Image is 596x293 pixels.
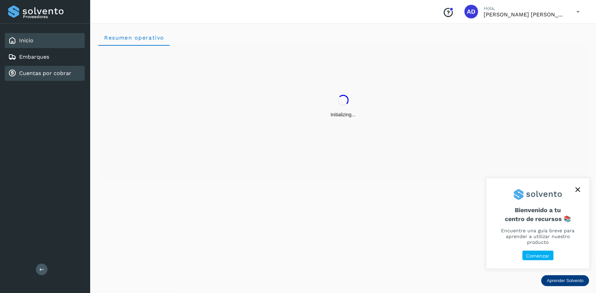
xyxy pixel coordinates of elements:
[104,34,164,41] span: Resumen operativo
[541,275,589,286] div: Aprender Solvento
[5,33,85,48] div: Inicio
[495,228,581,245] p: Encuentre una guía breve para aprender a utilizar nuestro producto
[484,11,566,18] p: ALMA DELIA CASTAÑEDA MERCADO
[484,5,566,11] p: Hola,
[5,66,85,81] div: Cuentas por cobrar
[23,14,82,19] p: Proveedores
[487,178,589,268] div: Aprender Solvento
[523,251,554,261] button: Comenzar
[547,278,584,283] p: Aprender Solvento
[526,253,550,259] p: Comenzar
[5,49,85,64] div: Embarques
[19,54,49,60] a: Embarques
[573,185,583,195] button: close,
[19,37,33,44] a: Inicio
[19,70,71,76] a: Cuentas por cobrar
[495,215,581,223] p: centro de recursos 📚
[495,206,581,222] span: Bienvenido a tu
